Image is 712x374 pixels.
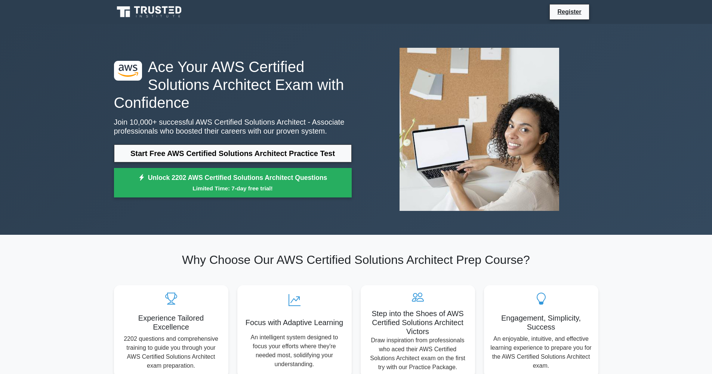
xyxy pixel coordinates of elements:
p: Draw inspiration from professionals who aced their AWS Certified Solutions Architect exam on the ... [367,336,469,372]
a: Start Free AWS Certified Solutions Architect Practice Test [114,144,352,162]
h2: Why Choose Our AWS Certified Solutions Architect Prep Course? [114,253,598,267]
h5: Engagement, Simplicity, Success [490,314,592,331]
h5: Step into the Shoes of AWS Certified Solutions Architect Victors [367,309,469,336]
h5: Focus with Adaptive Learning [243,318,346,327]
h1: Ace Your AWS Certified Solutions Architect Exam with Confidence [114,58,352,112]
p: An intelligent system designed to focus your efforts where they're needed most, solidifying your ... [243,333,346,369]
a: Unlock 2202 AWS Certified Solutions Architect QuestionsLimited Time: 7-day free trial! [114,168,352,198]
p: An enjoyable, intuitive, and effective learning experience to prepare you for the AWS Certified S... [490,334,592,370]
h5: Experience Tailored Excellence [120,314,222,331]
small: Limited Time: 7-day free trial! [123,184,342,193]
a: Register [553,7,586,16]
p: Join 10,000+ successful AWS Certified Solutions Architect - Associate professionals who boosted t... [114,118,352,135]
p: 2202 questions and comprehensive training to guide you through your AWS Certified Solutions Archi... [120,334,222,370]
